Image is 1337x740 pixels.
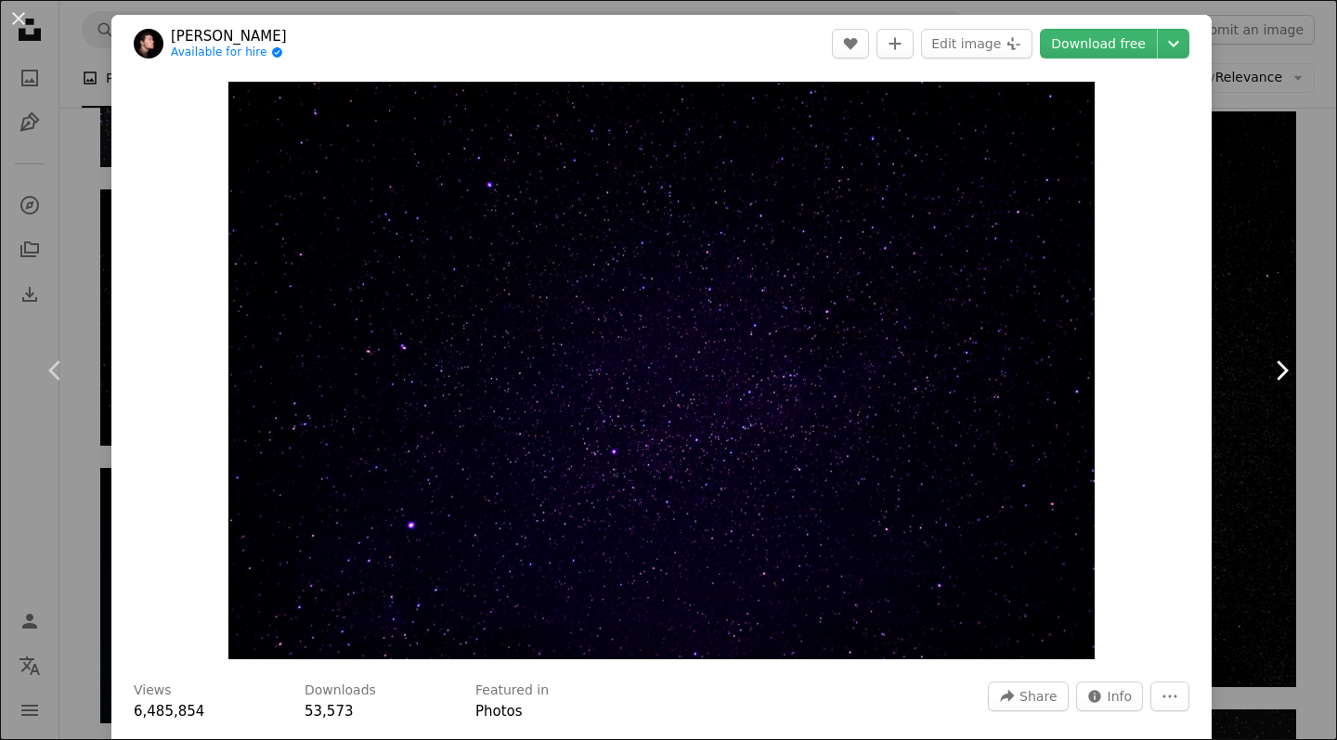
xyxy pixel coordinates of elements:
a: [PERSON_NAME] [171,27,287,45]
button: Stats about this image [1076,682,1144,711]
button: Choose download size [1158,29,1189,58]
a: Download free [1040,29,1157,58]
h3: Views [134,682,172,700]
button: Zoom in on this image [228,82,1095,659]
a: Next [1226,281,1337,460]
img: Go to Jeremy Perkins's profile [134,29,163,58]
span: 53,573 [305,703,354,720]
a: Photos [475,703,523,720]
button: Share this image [988,682,1068,711]
span: 6,485,854 [134,703,204,720]
h3: Downloads [305,682,376,700]
a: Available for hire [171,45,287,60]
button: Edit image [921,29,1032,58]
span: Share [1019,682,1057,710]
button: More Actions [1150,682,1189,711]
h3: Featured in [475,682,549,700]
img: starry night [228,82,1095,659]
button: Add to Collection [876,29,914,58]
button: Like [832,29,869,58]
span: Info [1108,682,1133,710]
